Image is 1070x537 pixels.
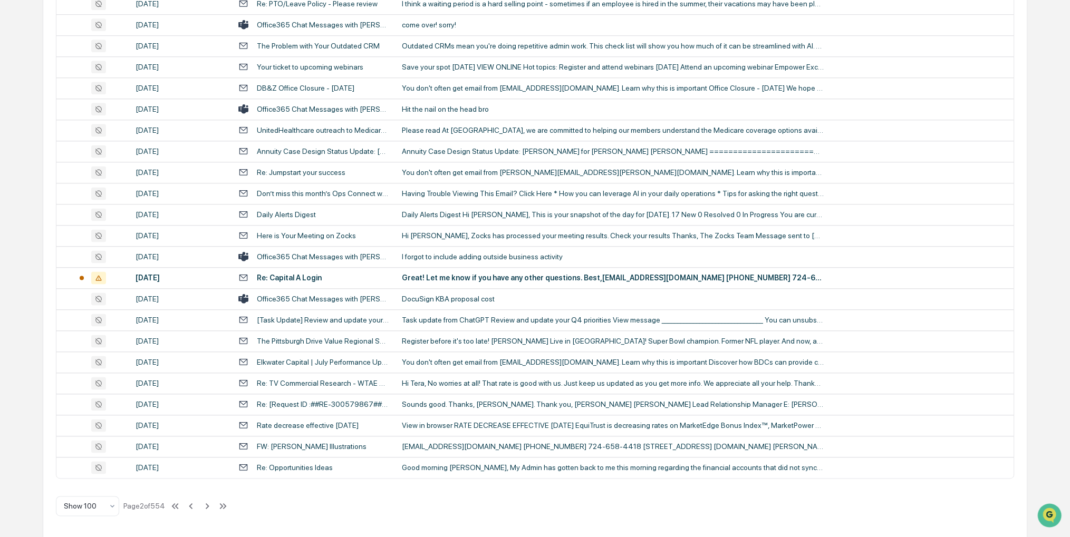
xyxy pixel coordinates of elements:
[257,42,380,50] div: The Problem with Your Outdated CRM
[136,274,226,282] div: [DATE]
[257,463,333,472] div: Re: Opportunities Ideas
[257,189,389,198] div: Don’t miss this month’s Ops Connect webinar!
[402,316,824,324] div: Task update from ChatGPT Review and update your Q4 priorities View message ______________________...
[402,400,824,408] div: Sounds good. Thanks, [PERSON_NAME]. Thank you, [PERSON_NAME] [PERSON_NAME] Lead Relationship Mana...
[136,21,226,29] div: [DATE]
[11,22,192,38] p: How can we help?
[136,105,226,113] div: [DATE]
[76,188,85,196] div: 🗄️
[1036,502,1065,531] iframe: Open customer support
[136,421,226,429] div: [DATE]
[402,63,824,71] div: Save your spot [DATE] VIEW ONLINE Hot topics: Register and attend webinars [DATE] Attend an upcom...
[6,202,71,221] a: 🔎Data Lookup
[136,231,226,240] div: [DATE]
[72,182,135,201] a: 🗄️Attestations
[402,295,824,303] div: DocuSign KBA proposal cost
[257,379,389,387] div: Re: TV Commercial Research - WTAE & KDKA
[402,252,824,261] div: I forgot to include adding outside business activity
[123,502,165,510] div: Page 2 of 554
[402,126,824,134] div: Please read At [GEOGRAPHIC_DATA], we are committed to helping our members understand the Medicare...
[136,358,226,366] div: [DATE]
[136,210,226,219] div: [DATE]
[136,189,226,198] div: [DATE]
[136,463,226,472] div: [DATE]
[402,84,824,92] div: You don't often get email from [EMAIL_ADDRESS][DOMAIN_NAME]. Learn why this is important Office C...
[402,463,824,472] div: Good morning [PERSON_NAME], My Admin has gotten back to me this morning regarding the financial a...
[402,147,824,155] div: Annuity Case Design Status Update: [PERSON_NAME] for [PERSON_NAME] [PERSON_NAME] ================...
[402,442,824,451] div: ​​​​ [EMAIL_ADDRESS][DOMAIN_NAME] [PHONE_NUMBER] 724‑658‑4418 [STREET_ADDRESS] [DOMAIN_NAME] [PER...
[257,400,389,408] div: Re: [Request ID :##RE-300579867##] : [Fwd: ##RE-35916## : Re: Hard Close [PERSON_NAME] Accounts]
[257,105,389,113] div: Office365 Chat Messages with [PERSON_NAME], CFA®, [PERSON_NAME] on [DATE]
[136,252,226,261] div: [DATE]
[33,143,85,151] span: [PERSON_NAME]
[6,182,72,201] a: 🖐️Preclearance
[257,84,354,92] div: DB&Z Office Closure - [DATE]
[402,421,824,429] div: View in browser RATE DECREASE EFFECTIVE [DATE] EquiTrust is decreasing rates on MarketEdge Bonus ...
[21,207,66,217] span: Data Lookup
[257,63,363,71] div: Your ticket to upcoming webinars
[163,114,192,127] button: See all
[402,358,824,366] div: You don't often get email from [EMAIL_ADDRESS][DOMAIN_NAME]. Learn why this is important Discover...
[136,168,226,177] div: [DATE]
[105,232,128,240] span: Pylon
[11,80,30,99] img: 1746055101610-c473b297-6a78-478c-a979-82029cc54cd1
[257,358,389,366] div: Elkwater Capital | July Performance Update [+2.33%]
[136,126,226,134] div: [DATE]
[47,80,173,91] div: Start new chat
[136,42,226,50] div: [DATE]
[88,143,91,151] span: •
[47,91,145,99] div: We're available if you need us!
[11,188,19,196] div: 🖐️
[136,295,226,303] div: [DATE]
[21,187,68,197] span: Preclearance
[257,126,389,134] div: UnitedHealthcare outreach to Medicare Supplement members
[257,337,389,345] div: The Pittsburgh Drive Value Regional Summit Is Just Days Away!
[402,168,824,177] div: You don't often get email from [PERSON_NAME][EMAIL_ADDRESS][PERSON_NAME][DOMAIN_NAME]. Learn why ...
[257,295,389,303] div: Office365 Chat Messages with [PERSON_NAME], [PERSON_NAME] on [DATE]
[402,42,824,50] div: Outdated CRMs mean you're doing repetitive admin work. This check list will show you how much of ...
[136,63,226,71] div: [DATE]
[136,400,226,408] div: [DATE]
[136,147,226,155] div: [DATE]
[136,379,226,387] div: [DATE]
[402,189,824,198] div: Having Trouble Viewing This Email? Click Here * How you can leverage AI in your daily operations ...
[402,210,824,219] div: Daily Alerts Digest Hi [PERSON_NAME], This is your snapshot of the day for [DATE]. 17 New 0 Resol...
[257,168,345,177] div: Re: Jumpstart your success
[11,116,71,125] div: Past conversations
[257,21,389,29] div: Office365 Chat Messages with [PERSON_NAME], [PERSON_NAME] on [DATE]
[257,316,389,324] div: [Task Update] Review and update your Q4 priorities
[11,133,27,150] img: Sigrid Alegria
[257,147,389,155] div: Annuity Case Design Status Update: [PERSON_NAME] for [PERSON_NAME] [PERSON_NAME]
[93,143,115,151] span: [DATE]
[87,187,131,197] span: Attestations
[74,232,128,240] a: Powered byPylon
[257,252,389,261] div: Office365 Chat Messages with [PERSON_NAME], CRPC™, AIF®, [PERSON_NAME], CRPC™, [PERSON_NAME], [PE...
[257,210,316,219] div: Daily Alerts Digest
[136,316,226,324] div: [DATE]
[136,84,226,92] div: [DATE]
[136,442,226,451] div: [DATE]
[402,231,824,240] div: Hi [PERSON_NAME], Zocks has processed your meeting results. Check your results Thanks, The Zocks ...
[402,274,824,282] div: Great! Let me know if you have any other questions. Best, ​​​​ [EMAIL_ADDRESS][DOMAIN_NAME] [PHON...
[179,83,192,96] button: Start new chat
[136,337,226,345] div: [DATE]
[402,105,824,113] div: Hit the nail on the head bro
[257,231,356,240] div: Here is Your Meeting on Zocks
[402,337,824,345] div: Register before it's too late! [PERSON_NAME] Live in [GEOGRAPHIC_DATA]! Super Bowl champion. Form...
[257,421,359,429] div: Rate decrease effective [DATE]
[402,21,824,29] div: come over! sorry!
[402,379,824,387] div: Hi Tera, No worries at all! That rate is good with us. Just keep us updated as you get more info....
[22,80,41,99] img: 8933085812038_c878075ebb4cc5468115_72.jpg
[11,208,19,216] div: 🔎
[257,274,322,282] div: Re: Capital A Login
[257,442,367,451] div: FW: [PERSON_NAME] Illustrations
